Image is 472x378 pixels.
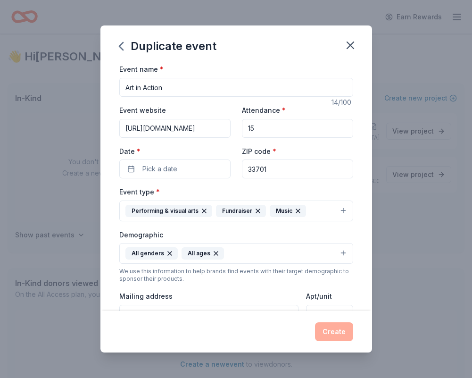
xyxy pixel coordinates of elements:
input: # [306,305,353,324]
div: Music [270,205,306,217]
input: 12345 (U.S. only) [242,160,353,178]
span: Pick a date [142,163,177,175]
label: ZIP code [242,147,276,156]
button: Pick a date [119,160,231,178]
input: Spring Fundraiser [119,78,353,97]
div: We use this information to help brands find events with their target demographic to sponsor their... [119,268,353,283]
div: All genders [125,247,178,260]
label: Demographic [119,230,163,240]
div: Duplicate event [119,39,216,54]
input: https://www... [119,119,231,138]
label: Event website [119,106,166,115]
label: Date [119,147,231,156]
label: Attendance [242,106,286,115]
button: All gendersAll ages [119,243,353,264]
input: 20 [242,119,353,138]
div: 14 /100 [331,97,353,108]
div: Performing & visual arts [125,205,212,217]
div: All ages [182,247,224,260]
label: Event name [119,65,164,74]
input: Enter a US address [119,305,299,324]
button: Performing & visual artsFundraiserMusic [119,201,353,221]
label: Event type [119,187,160,197]
label: Mailing address [119,292,173,301]
label: Apt/unit [306,292,332,301]
div: Fundraiser [216,205,266,217]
